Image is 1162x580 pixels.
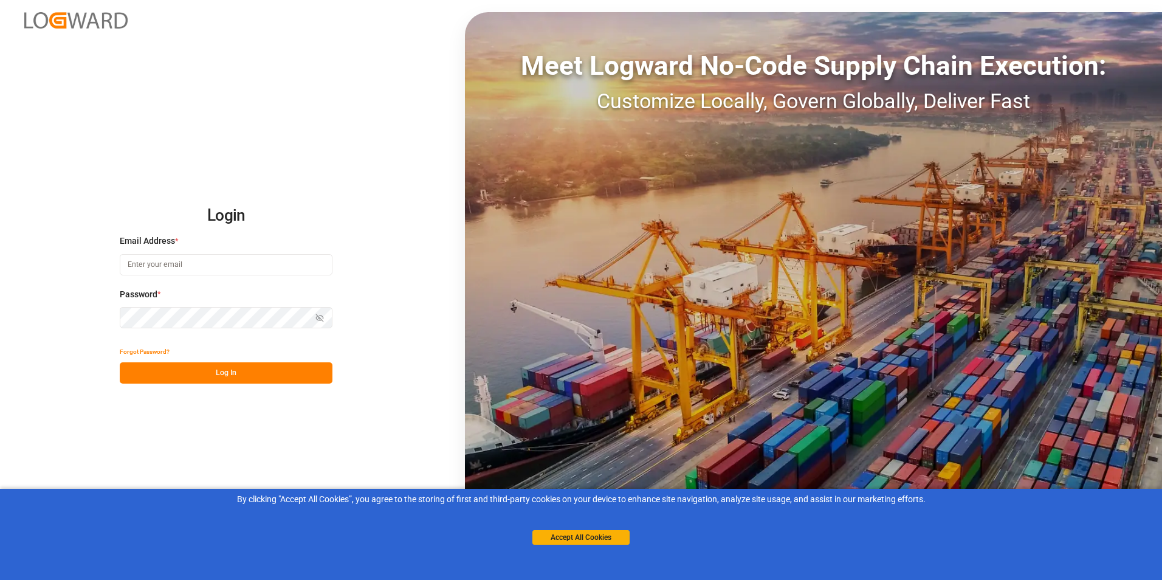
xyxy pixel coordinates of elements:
[465,46,1162,86] div: Meet Logward No-Code Supply Chain Execution:
[120,362,332,384] button: Log In
[9,493,1153,506] div: By clicking "Accept All Cookies”, you agree to the storing of first and third-party cookies on yo...
[120,235,175,247] span: Email Address
[120,196,332,235] h2: Login
[120,254,332,275] input: Enter your email
[24,12,128,29] img: Logward_new_orange.png
[120,288,157,301] span: Password
[465,86,1162,117] div: Customize Locally, Govern Globally, Deliver Fast
[532,530,630,545] button: Accept All Cookies
[120,341,170,362] button: Forgot Password?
